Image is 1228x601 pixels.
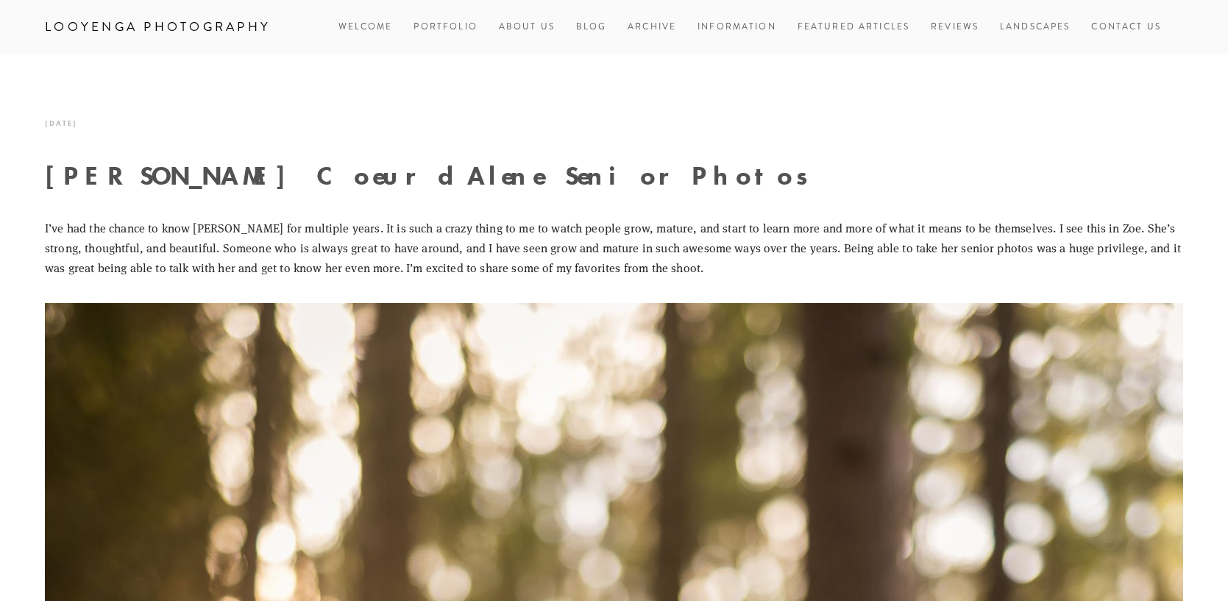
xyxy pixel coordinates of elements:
a: Welcome [338,17,393,37]
a: Landscapes [1000,17,1071,37]
time: [DATE] [45,113,77,133]
a: Information [698,21,776,33]
a: Contact Us [1091,17,1161,37]
a: Looyenga Photography [34,15,282,40]
a: About Us [499,17,555,37]
a: Reviews [931,17,979,37]
a: Featured Articles [798,17,910,37]
a: Portfolio [414,21,477,33]
p: I’ve had the chance to know [PERSON_NAME] for multiple years. It is such a crazy thing to me to w... [45,218,1183,278]
a: Archive [628,17,676,37]
h1: [PERSON_NAME] Coeur d'Alene Senior Photos [45,163,1183,188]
a: Blog [576,17,607,37]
